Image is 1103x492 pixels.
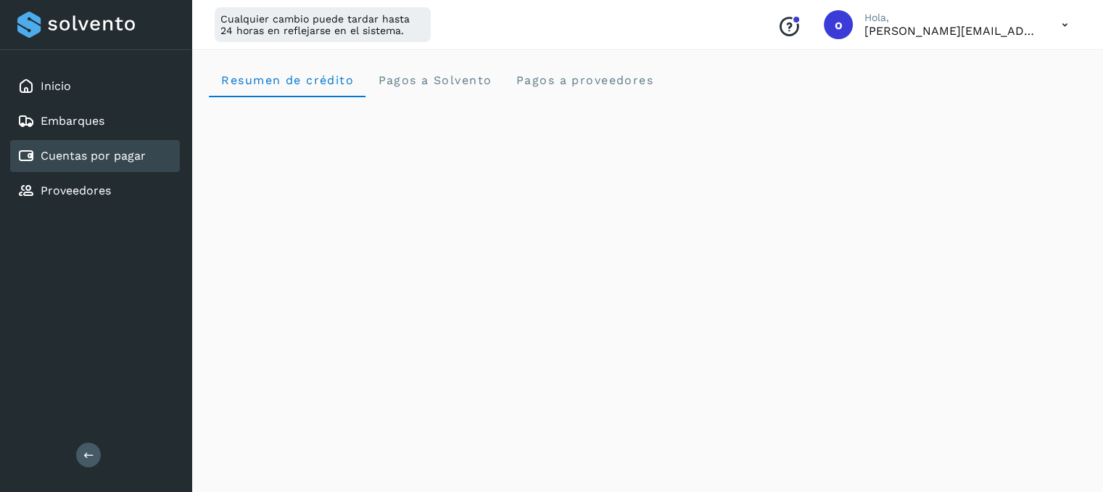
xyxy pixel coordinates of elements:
[41,114,104,128] a: Embarques
[41,149,146,163] a: Cuentas por pagar
[10,105,180,137] div: Embarques
[215,7,431,42] div: Cualquier cambio puede tardar hasta 24 horas en reflejarse en el sistema.
[41,184,111,197] a: Proveedores
[41,79,71,93] a: Inicio
[10,140,180,172] div: Cuentas por pagar
[864,24,1038,38] p: obed.perez@clcsolutions.com.mx
[864,12,1038,24] p: Hola,
[10,70,180,102] div: Inicio
[377,73,492,87] span: Pagos a Solvento
[515,73,653,87] span: Pagos a proveedores
[220,73,354,87] span: Resumen de crédito
[10,175,180,207] div: Proveedores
